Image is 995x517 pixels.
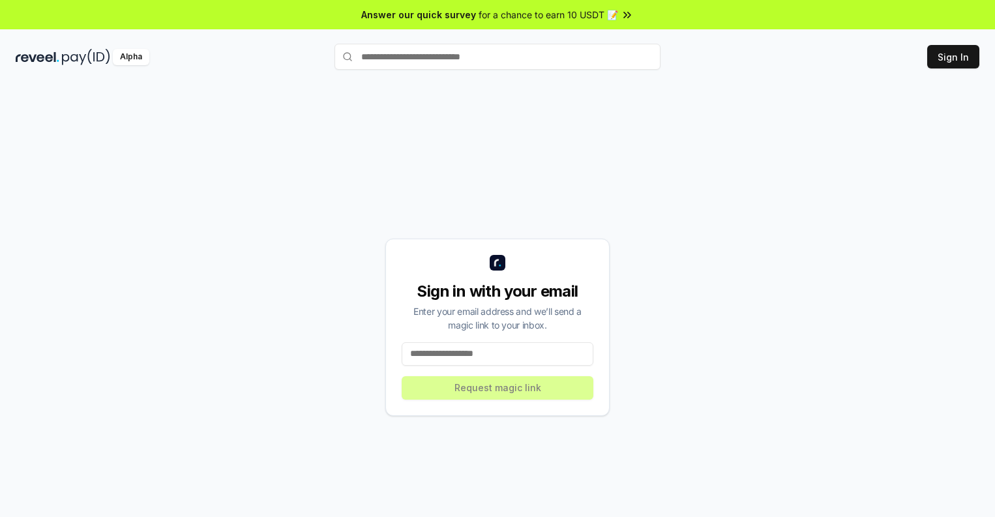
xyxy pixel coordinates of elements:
[361,8,476,22] span: Answer our quick survey
[479,8,618,22] span: for a chance to earn 10 USDT 📝
[927,45,979,68] button: Sign In
[16,49,59,65] img: reveel_dark
[402,281,593,302] div: Sign in with your email
[62,49,110,65] img: pay_id
[402,304,593,332] div: Enter your email address and we’ll send a magic link to your inbox.
[113,49,149,65] div: Alpha
[490,255,505,271] img: logo_small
